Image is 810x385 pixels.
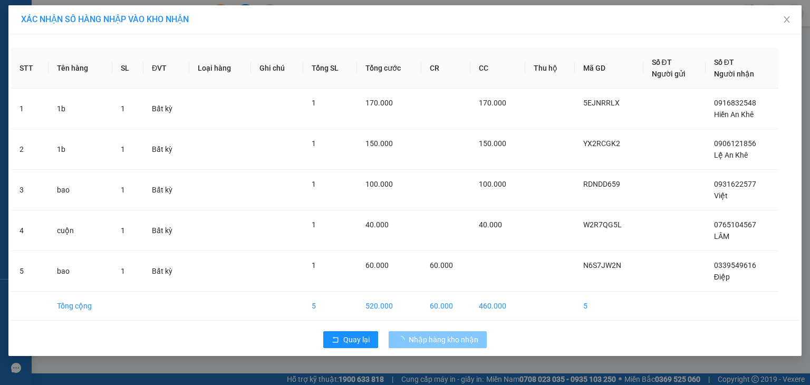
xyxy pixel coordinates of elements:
[783,15,791,24] span: close
[575,292,643,321] td: 5
[121,145,125,153] span: 1
[470,292,525,321] td: 460.000
[143,48,189,89] th: ĐVT
[365,99,393,107] span: 170.000
[189,48,251,89] th: Loại hàng
[652,70,686,78] span: Người gửi
[11,129,49,170] td: 2
[11,89,49,129] td: 1
[714,110,754,119] span: Hiền An Khê
[121,104,125,113] span: 1
[49,210,112,251] td: cuộn
[303,292,357,321] td: 5
[343,334,370,345] span: Quay lại
[714,70,754,78] span: Người nhận
[421,48,471,89] th: CR
[365,180,393,188] span: 100.000
[714,232,729,240] span: LÂM
[312,180,316,188] span: 1
[143,89,189,129] td: Bất kỳ
[121,267,125,275] span: 1
[11,251,49,292] td: 5
[652,58,672,66] span: Số ĐT
[714,99,756,107] span: 0916832548
[49,89,112,129] td: 1b
[365,139,393,148] span: 150.000
[357,48,421,89] th: Tổng cước
[11,48,49,89] th: STT
[714,58,734,66] span: Số ĐT
[421,292,471,321] td: 60.000
[49,48,112,89] th: Tên hàng
[479,220,502,229] span: 40.000
[121,186,125,194] span: 1
[312,220,316,229] span: 1
[479,99,506,107] span: 170.000
[583,99,620,107] span: 5EJNRRLX
[49,170,112,210] td: bao
[143,210,189,251] td: Bất kỳ
[479,139,506,148] span: 150.000
[397,336,409,343] span: loading
[21,14,189,24] span: XÁC NHẬN SỐ HÀNG NHẬP VÀO KHO NHẬN
[112,48,143,89] th: SL
[714,273,730,281] span: Điệp
[143,129,189,170] td: Bất kỳ
[303,48,357,89] th: Tổng SL
[583,180,620,188] span: RDNDD659
[525,48,575,89] th: Thu hộ
[430,261,453,269] span: 60.000
[357,292,421,321] td: 520.000
[772,5,802,35] button: Close
[312,261,316,269] span: 1
[312,139,316,148] span: 1
[714,220,756,229] span: 0765104567
[583,220,622,229] span: W2R7QG5L
[714,151,748,159] span: Lệ An Khê
[365,261,389,269] span: 60.000
[143,251,189,292] td: Bất kỳ
[251,48,303,89] th: Ghi chú
[323,331,378,348] button: rollbackQuay lại
[11,210,49,251] td: 4
[312,99,316,107] span: 1
[11,170,49,210] td: 3
[365,220,389,229] span: 40.000
[714,261,756,269] span: 0339549616
[143,170,189,210] td: Bất kỳ
[409,334,478,345] span: Nhập hàng kho nhận
[714,180,756,188] span: 0931622577
[470,48,525,89] th: CC
[49,129,112,170] td: 1b
[583,261,621,269] span: N6S7JW2N
[121,226,125,235] span: 1
[49,251,112,292] td: bao
[479,180,506,188] span: 100.000
[49,292,112,321] td: Tổng cộng
[714,191,728,200] span: Việt
[332,336,339,344] span: rollback
[575,48,643,89] th: Mã GD
[389,331,487,348] button: Nhập hàng kho nhận
[583,139,620,148] span: YX2RCGK2
[714,139,756,148] span: 0906121856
